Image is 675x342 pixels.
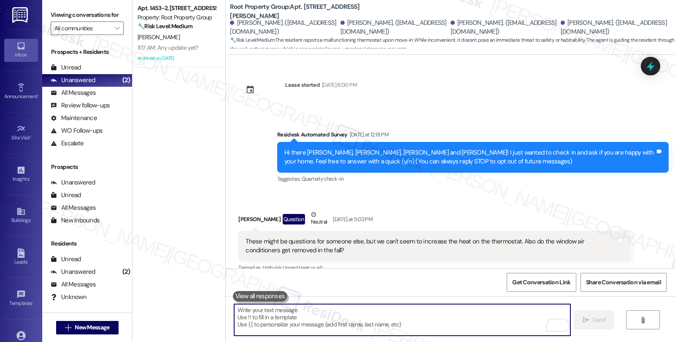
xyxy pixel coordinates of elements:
[51,293,86,302] div: Unknown
[51,216,100,225] div: New Inbounds
[283,264,299,271] span: Urgent ,
[230,3,399,21] b: Root Property Group: Apt. [STREET_ADDRESS][PERSON_NAME]
[561,19,669,37] div: [PERSON_NAME]. ([EMAIL_ADDRESS][DOMAIN_NAME])
[285,80,320,89] div: Lease started
[592,315,605,324] span: Send
[51,101,110,110] div: Review follow-ups
[138,13,216,22] div: Property: Root Property Group
[51,255,81,264] div: Unread
[138,33,180,41] span: [PERSON_NAME]
[507,273,576,292] button: Get Conversation Link
[29,175,30,181] span: •
[299,264,323,271] span: Heat or a/c
[51,191,81,200] div: Unread
[580,273,667,292] button: Share Conversation via email
[586,278,661,287] span: Share Conversation via email
[42,163,132,171] div: Prospects
[451,19,559,37] div: [PERSON_NAME]. ([EMAIL_ADDRESS][DOMAIN_NAME])
[51,280,96,289] div: All Messages
[331,215,373,224] div: [DATE] at 5:02 PM
[51,114,97,123] div: Maintenance
[138,4,216,13] div: Apt. 1453-2, [STREET_ADDRESS]
[230,36,675,54] span: : The resident reports a malfunctioning thermostat upon move-in. While inconvenient, it doesn't p...
[283,214,305,224] div: Question
[277,173,669,185] div: Tagged as:
[574,310,615,329] button: Send
[51,63,81,72] div: Unread
[42,239,132,248] div: Residents
[4,163,38,186] a: Insights •
[51,178,95,187] div: Unanswered
[30,134,32,139] span: •
[238,210,630,231] div: [PERSON_NAME]
[65,324,71,331] i: 
[640,317,646,323] i: 
[51,8,124,21] label: Viewing conversations for
[42,48,132,56] div: Prospects + Residents
[512,278,570,287] span: Get Conversation Link
[230,37,275,43] strong: 🔧 Risk Level: Medium
[137,53,216,64] div: Archived on [DATE]
[4,122,38,144] a: Site Visit •
[230,19,338,37] div: [PERSON_NAME]. ([EMAIL_ADDRESS][DOMAIN_NAME])
[51,76,95,85] div: Unanswered
[51,139,84,148] div: Escalate
[56,321,119,334] button: New Message
[234,304,570,336] textarea: To enrich screen reader interactions, please activate Accessibility in Grammarly extension settings
[51,88,96,97] div: All Messages
[4,287,38,310] a: Templates •
[75,323,109,332] span: New Message
[120,74,132,87] div: (2)
[263,264,283,271] span: High risk ,
[32,299,34,305] span: •
[4,39,38,61] a: Inbox
[4,204,38,227] a: Buildings
[4,246,38,269] a: Leads
[51,203,96,212] div: All Messages
[583,317,589,323] i: 
[320,80,357,89] div: [DATE] 8:00 PM
[340,19,448,37] div: [PERSON_NAME]. ([EMAIL_ADDRESS][DOMAIN_NAME])
[238,262,630,274] div: Tagged as:
[54,21,110,35] input: All communities
[138,44,198,51] div: 11:17 AM: Any update yet?
[115,25,119,32] i: 
[51,126,103,135] div: WO Follow-ups
[348,130,389,139] div: [DATE] at 12:18 PM
[38,92,39,98] span: •
[246,237,616,255] div: These might be questions for someone else, but we can't seem to increase the heat on the thermost...
[277,130,669,142] div: Residesk Automated Survey
[138,22,192,30] strong: 🔧 Risk Level: Medium
[120,265,132,278] div: (2)
[309,210,329,228] div: Neutral
[51,267,95,276] div: Unanswered
[284,148,655,166] div: Hi there [PERSON_NAME], [PERSON_NAME], [PERSON_NAME] and [PERSON_NAME]! I just wanted to check in...
[302,175,343,182] span: Quarterly check-in
[12,7,30,23] img: ResiDesk Logo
